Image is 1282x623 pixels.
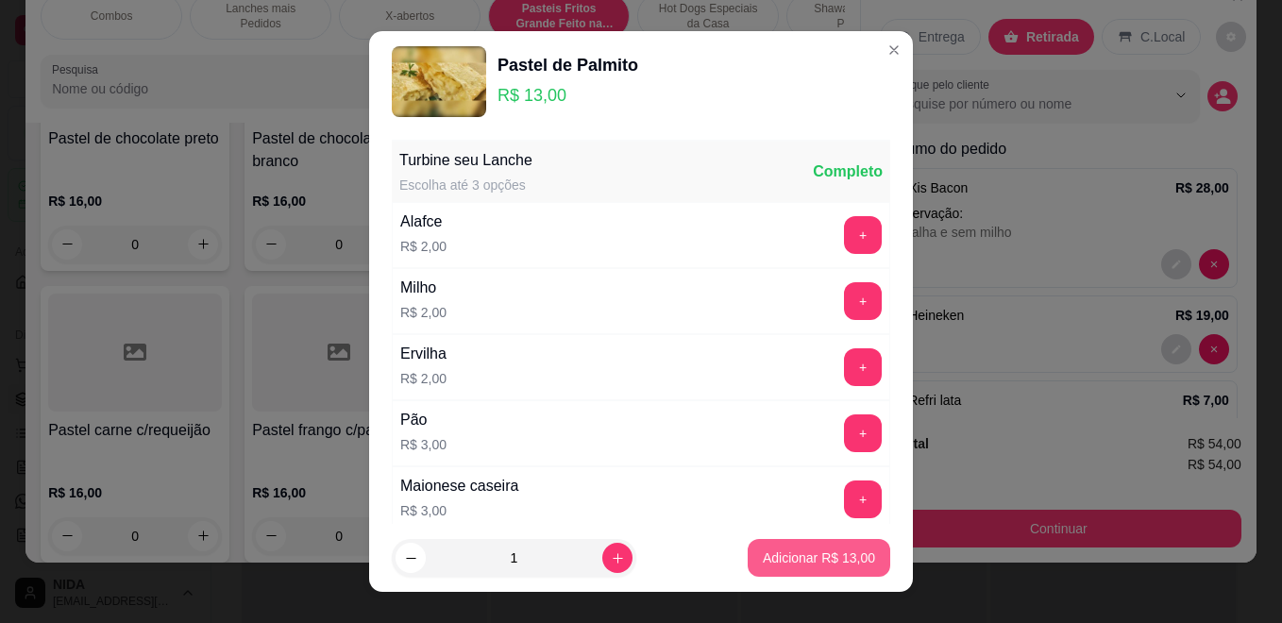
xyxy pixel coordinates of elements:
[844,282,882,320] button: add
[400,277,447,299] div: Milho
[844,414,882,452] button: add
[813,160,883,183] div: Completo
[498,82,638,109] p: R$ 13,00
[399,176,532,194] div: Escolha até 3 opções
[400,435,447,454] p: R$ 3,00
[400,409,447,431] div: Pão
[844,480,882,518] button: add
[400,343,447,365] div: Ervilha
[602,543,633,573] button: increase-product-quantity
[400,475,518,497] div: Maionese caseira
[748,539,890,577] button: Adicionar R$ 13,00
[879,35,909,65] button: Close
[400,237,447,256] p: R$ 2,00
[396,543,426,573] button: decrease-product-quantity
[399,149,532,172] div: Turbine seu Lanche
[400,501,518,520] p: R$ 3,00
[392,46,486,117] img: product-image
[400,369,447,388] p: R$ 2,00
[763,548,875,567] p: Adicionar R$ 13,00
[498,52,638,78] div: Pastel de Palmito
[400,210,447,233] div: Alafce
[844,348,882,386] button: add
[844,216,882,254] button: add
[400,303,447,322] p: R$ 2,00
